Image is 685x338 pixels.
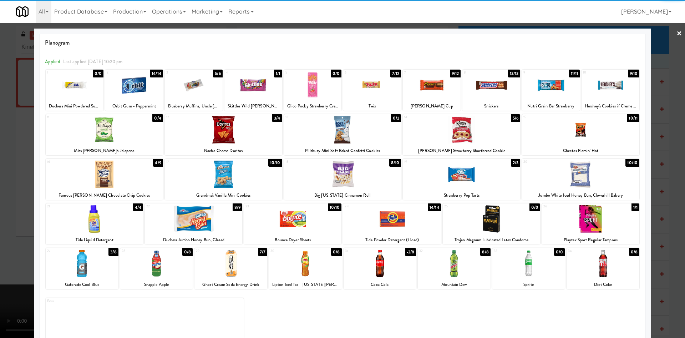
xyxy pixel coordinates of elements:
div: 0/4 [152,114,163,122]
div: 19 [404,159,461,165]
div: [PERSON_NAME] Cup [403,102,461,111]
div: 4 [226,70,253,76]
div: 340/8Diet Coke [567,248,639,289]
div: 3 [166,70,194,76]
div: Sprite [493,280,564,289]
div: 7/7 [258,248,267,256]
div: 328/8Mountain Dew [418,248,491,289]
div: Grandma's Vanilla Mini Cookies [165,191,282,200]
div: 280/8Snapple Apple [120,248,193,289]
div: 14/14 [428,203,441,211]
div: 22 [146,203,194,210]
div: 214/14Orbit Gum - Peppermint [105,70,163,111]
div: 300/8Lipton Iced Tea - [US_STATE][PERSON_NAME] [269,248,342,289]
div: Cheetos Flamin' Hot [522,146,639,155]
div: 5/6 [213,70,222,77]
div: 6 [345,70,372,76]
div: 79/12[PERSON_NAME] Cup [403,70,461,111]
span: Last applied [DATE] 10:20 pm [63,58,123,65]
div: 1/1 [631,203,639,211]
div: 33 [494,248,529,254]
div: 0/2 [391,114,401,122]
div: 5 [285,70,313,76]
div: 13 [285,114,342,120]
div: Duchess Jumbo Honey Bun, Glazed [146,236,241,244]
div: Famous [PERSON_NAME] Chocolate Chip Cookies [46,191,163,200]
div: Duchess Mini Powdered Sugar Donuts [47,102,102,111]
span: Applied [45,58,60,65]
div: [PERSON_NAME] Strawberry Shortbread Cookie [403,146,520,155]
div: 110/4Miss [PERSON_NAME]'s Jalapeno [46,114,163,155]
div: 14 [404,114,461,120]
div: 14/14 [150,70,163,77]
div: 8 [464,70,491,76]
div: 10/0Duchess Mini Powdered Sugar Donuts [46,70,103,111]
div: Big [US_STATE] Cinnamon Roll [285,191,400,200]
div: 50/0Glico Pocky Strawberry Cream Covered Biscuit Sticks [284,70,342,111]
div: 31-2/8Coca Cola [344,248,416,289]
div: Glico Pocky Strawberry Cream Covered Biscuit Sticks [285,102,341,111]
div: 15 [523,114,580,120]
div: 10/10 [268,159,282,167]
div: 7/12 [390,70,401,77]
div: Extra [47,298,144,304]
div: Lipton Iced Tea - [US_STATE][PERSON_NAME] [270,280,341,289]
div: 0/0 [93,70,103,77]
div: Skittles Wild [PERSON_NAME] [225,102,281,111]
div: 4/9 [153,159,163,167]
a: × [676,23,682,45]
span: Planogram [45,37,640,48]
div: Glico Pocky Strawberry Cream Covered Biscuit Sticks [284,102,342,111]
div: Big [US_STATE] Cinnamon Roll [284,191,401,200]
div: Mountain Dew [418,280,491,289]
div: Miss [PERSON_NAME]'s Jalapeno [47,146,162,155]
div: 228/9Duchess Jumbo Honey Bun, Glazed [145,203,242,244]
div: [PERSON_NAME] Cup [404,102,460,111]
div: 35/6Blueberry Muffins, Uncle [PERSON_NAME]'s [165,70,223,111]
div: 26 [543,203,591,210]
div: 28 [122,248,157,254]
div: 8/8 [480,248,490,256]
div: Tide Powder Detergent (1 load) [344,236,440,244]
div: Sprite [492,280,565,289]
div: 5/6 [511,114,520,122]
div: 273/8Gatorade Cool Blue [46,248,118,289]
div: 109/10Hershey's Cookies 'n' Creme Candy Bars [582,70,639,111]
div: 4/4 [133,203,143,211]
div: 30 [270,248,305,254]
div: Blueberry Muffins, Uncle [PERSON_NAME]'s [166,102,222,111]
div: 16 [47,159,104,165]
div: 214/4Tide Liquid Detergent [46,203,143,244]
div: Nacho Cheese Doritos [166,146,281,155]
div: Twix [344,102,400,111]
div: 0/0 [554,248,565,256]
div: 0/8 [629,248,639,256]
div: 20 [523,159,580,165]
div: Grandma's Vanilla Mini Cookies [166,191,281,200]
div: 10/10 [625,159,639,167]
div: Orbit Gum - Peppermint [106,102,162,111]
div: 9/10 [628,70,639,77]
div: 24 [345,203,392,210]
div: 0/8 [331,248,341,256]
div: Hershey's Cookies 'n' Creme Candy Bars [583,102,638,111]
div: 2/3 [511,159,520,167]
div: 32 [419,248,454,254]
div: 21 [47,203,95,210]
img: Micromart [16,5,29,18]
div: Diet Coke [568,280,638,289]
div: 145/6[PERSON_NAME] Strawberry Shortbread Cookie [403,114,520,155]
div: 2310/10Bounce Dryer Sheets [244,203,341,244]
div: Snapple Apple [121,280,192,289]
div: Skittles Wild [PERSON_NAME] [224,102,282,111]
div: 23 [245,203,293,210]
div: 18 [285,159,342,165]
div: 27 [47,248,82,254]
div: Snickers [463,102,519,111]
div: 261/1Playtex Sport Regular Tampons [542,203,639,244]
div: 1710/10Grandma's Vanilla Mini Cookies [165,159,282,200]
div: Cheetos Flamin' Hot [523,146,638,155]
div: Orbit Gum - Peppermint [105,102,163,111]
div: Lipton Iced Tea - [US_STATE][PERSON_NAME] [269,280,342,289]
div: 188/10Big [US_STATE] Cinnamon Roll [284,159,401,200]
